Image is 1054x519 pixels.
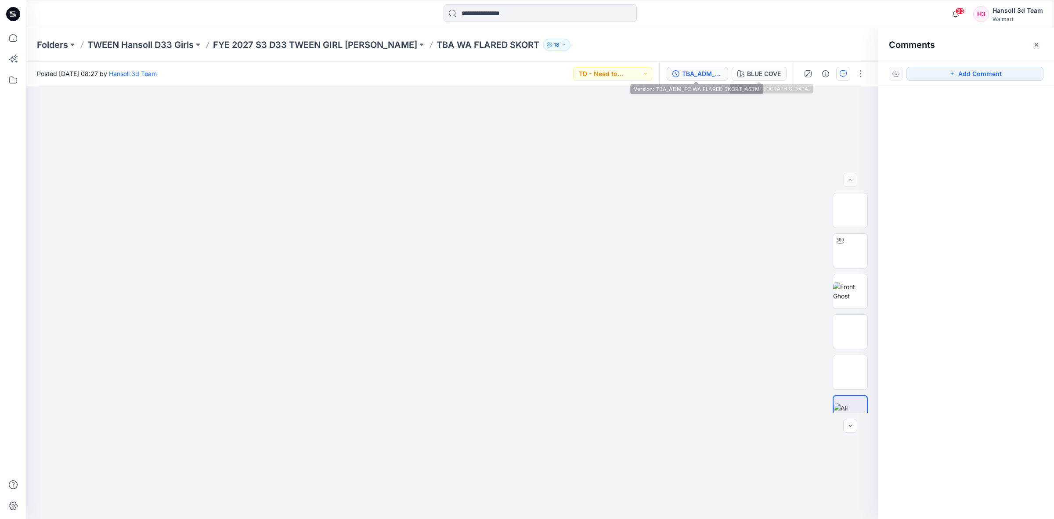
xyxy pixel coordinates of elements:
button: BLUE COVE [732,67,787,81]
div: Walmart [993,16,1043,22]
button: Details [819,67,833,81]
span: 33 [955,7,965,15]
img: Back Ghost [833,363,867,381]
p: TBA WA FLARED SKORT [437,39,539,51]
img: All colorways [834,403,867,422]
button: 18 [543,39,570,51]
div: TBA_ADM_FC WA FLARED SKORT_ASTM [682,69,722,79]
a: Hansoll 3d Team [109,70,157,77]
button: Add Comment [906,67,1043,81]
div: BLUE COVE [747,69,781,79]
h2: Comments [889,40,935,50]
a: TWEEN Hansoll D33 Girls [87,39,194,51]
span: Posted [DATE] 08:27 by [37,69,157,78]
p: 18 [554,40,559,50]
div: H3 [973,6,989,22]
img: Front Ghost [833,282,867,301]
a: Folders [37,39,68,51]
div: Hansoll 3d Team [993,5,1043,16]
a: FYE 2027 S3 D33 TWEEN GIRL [PERSON_NAME] [213,39,417,51]
button: TBA_ADM_FC WA FLARED SKORT_ASTM [667,67,728,81]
